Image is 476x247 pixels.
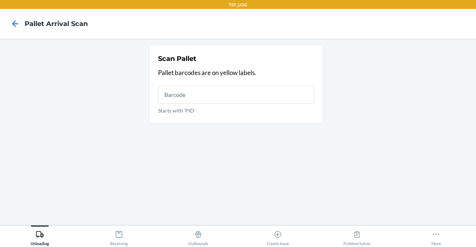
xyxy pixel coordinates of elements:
button: More [397,225,476,246]
div: More [431,227,441,246]
button: Problem Solver [317,225,396,246]
div: Outbounds [188,227,208,246]
p: TST_LOG [229,1,247,8]
div: Create Issue [267,227,289,246]
h4: Pallet Arrival Scan [25,19,88,29]
button: Create Issue [238,225,317,246]
input: Starts with 'PID' [158,86,314,104]
div: Unloading [30,227,49,246]
div: Problem Solver [343,227,371,246]
button: Outbounds [159,225,238,246]
h2: Scan Pallet [158,54,196,64]
button: Receiving [79,225,158,246]
div: Receiving [110,227,128,246]
p: Pallet barcodes are on yellow labels. [158,68,314,78]
p: Starts with 'PID' [158,107,314,114]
